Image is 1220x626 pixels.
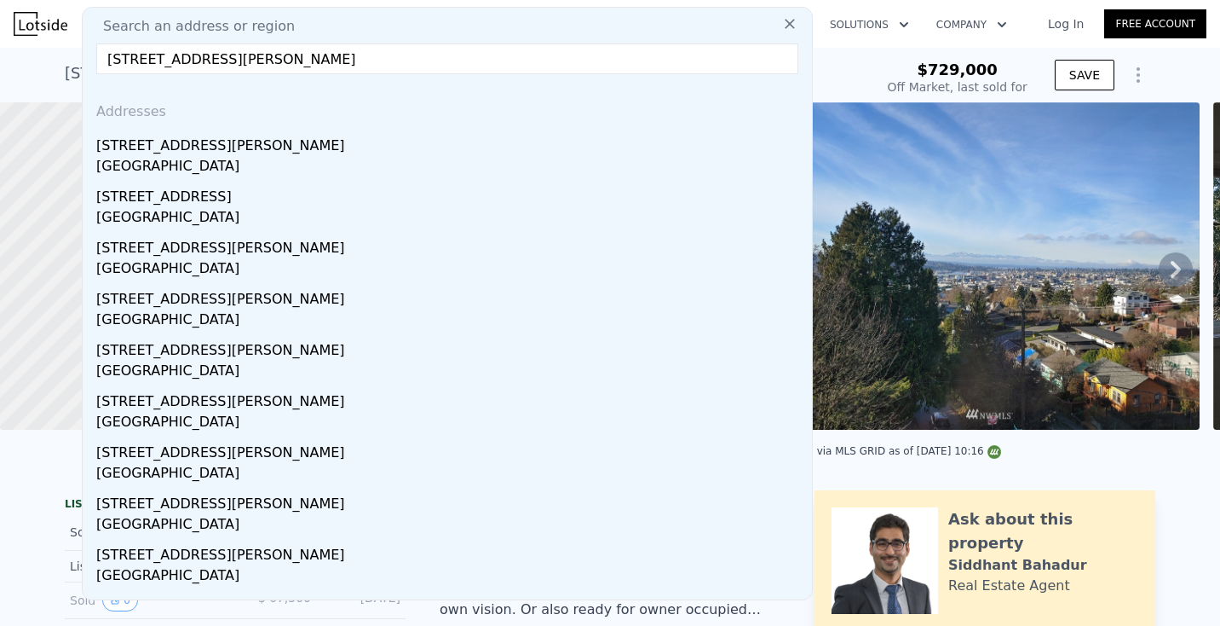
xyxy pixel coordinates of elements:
div: [GEOGRAPHIC_DATA] [96,565,805,589]
div: [STREET_ADDRESS][PERSON_NAME] [96,282,805,310]
div: Addresses [89,88,805,129]
div: [STREET_ADDRESS][PERSON_NAME] [96,385,805,412]
div: [STREET_ADDRESS][PERSON_NAME] [96,538,805,565]
span: Search an address or region [89,16,295,37]
div: Off Market, last sold for [888,78,1027,96]
a: Free Account [1104,9,1206,38]
button: View historical data [102,589,138,612]
button: Show Options [1121,58,1155,92]
div: [STREET_ADDRESS][PERSON_NAME] [96,129,805,156]
div: [STREET_ADDRESS][PERSON_NAME] [96,487,805,514]
a: Log In [1027,15,1104,32]
div: [DATE] [325,589,400,612]
button: SAVE [1055,60,1114,90]
div: Ask about this property [948,507,1138,555]
img: Sale: 118611062 Parcel: 97791741 [780,102,1200,430]
div: [STREET_ADDRESS][PERSON_NAME] [96,589,805,617]
div: [STREET_ADDRESS] , [GEOGRAPHIC_DATA] , WA 98103 [65,61,476,85]
div: Sold [70,589,222,612]
div: Siddhant Bahadur [948,555,1087,576]
div: Sold [70,521,222,543]
div: [GEOGRAPHIC_DATA] [96,463,805,487]
div: [GEOGRAPHIC_DATA] [96,412,805,436]
div: [STREET_ADDRESS] [96,180,805,207]
div: [STREET_ADDRESS][PERSON_NAME] [96,436,805,463]
div: Listed [70,558,222,575]
button: Company [923,9,1021,40]
div: [GEOGRAPHIC_DATA] [96,258,805,282]
input: Enter an address, city, region, neighborhood or zip code [96,43,798,74]
div: [GEOGRAPHIC_DATA] [96,156,805,180]
div: [STREET_ADDRESS][PERSON_NAME] [96,333,805,361]
span: $729,000 [917,61,998,78]
img: NWMLS Logo [987,445,1001,459]
div: [STREET_ADDRESS][PERSON_NAME] [96,231,805,258]
div: [GEOGRAPHIC_DATA] [96,514,805,538]
button: Solutions [816,9,923,40]
div: [GEOGRAPHIC_DATA] [96,207,805,231]
div: Real Estate Agent [948,576,1070,596]
div: [GEOGRAPHIC_DATA] [96,361,805,385]
div: [GEOGRAPHIC_DATA] [96,310,805,333]
div: LISTING & SALE HISTORY [65,497,406,514]
img: Lotside [14,12,67,36]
